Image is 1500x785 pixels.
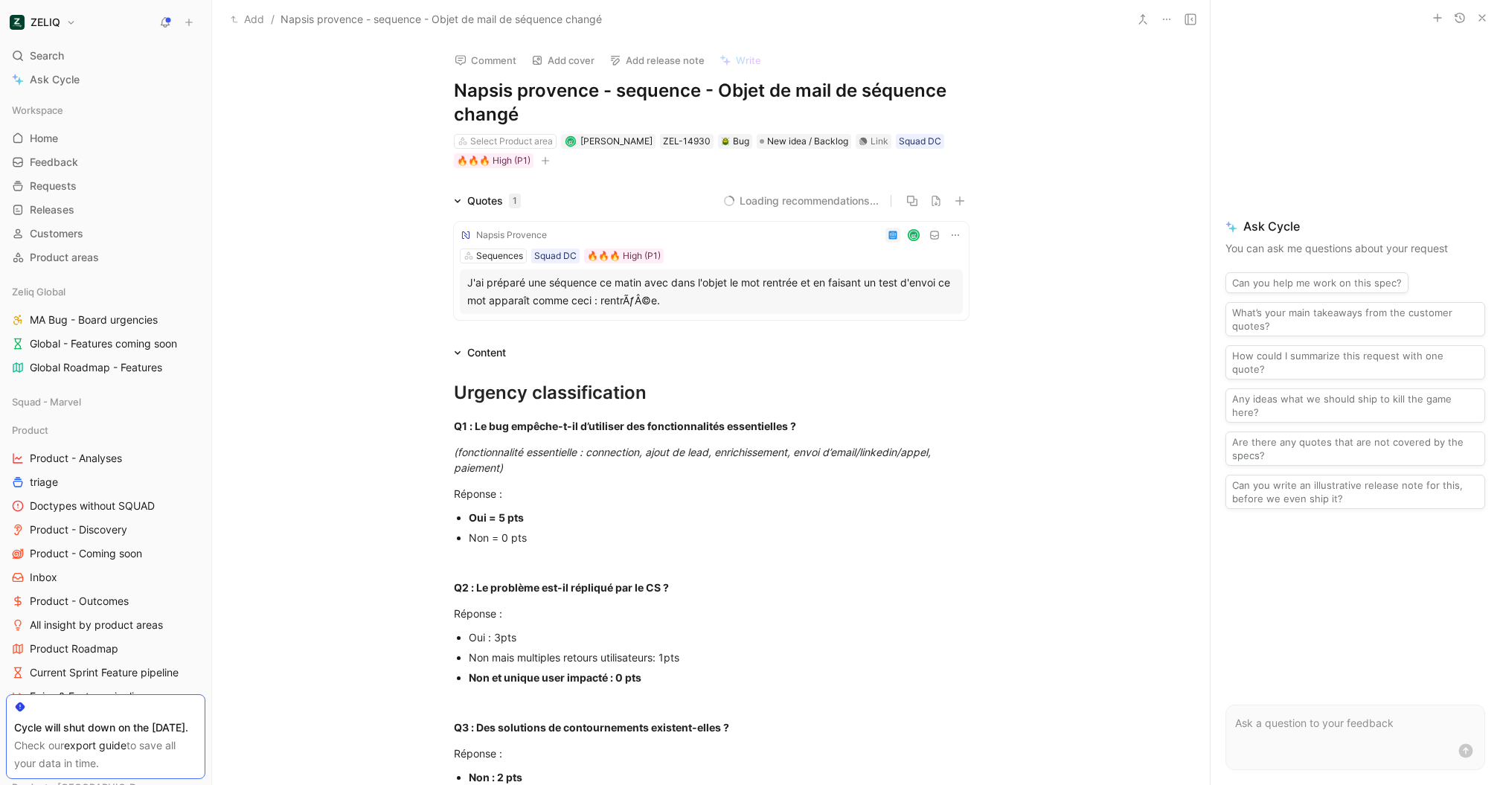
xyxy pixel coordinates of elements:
[6,471,205,493] a: triage
[587,249,661,263] div: 🔥🔥🔥 High (P1)
[767,134,848,149] span: New idea / Backlog
[603,50,711,71] button: Add release note
[271,10,275,28] span: /
[525,50,601,71] button: Add cover
[454,379,969,406] div: Urgency classification
[871,134,888,149] div: Link
[469,629,969,645] div: Oui : 3pts
[448,50,523,71] button: Comment
[6,127,205,150] a: Home
[580,135,653,147] span: [PERSON_NAME]
[30,226,83,241] span: Customers
[30,250,99,265] span: Product areas
[1225,240,1485,257] p: You can ask me questions about your request
[14,737,197,772] div: Check our to save all your data in time.
[757,134,851,149] div: New idea / Backlog
[448,192,527,210] div: Quotes1
[467,344,506,362] div: Content
[467,274,955,310] div: J'ai préparé une séquence ce matin avec dans l'objet le mot rentrée et en faisant un test d'envoi...
[6,391,205,417] div: Squad - Marvel
[281,10,602,28] span: Napsis provence - sequence - Objet de mail de séquence changé
[713,50,768,71] button: Write
[6,519,205,541] a: Product - Discovery
[64,739,126,752] a: export guide
[476,228,547,243] div: Napsis Provence
[454,581,669,594] strong: Q2 : Le problème est-il répliqué par le CS ?
[6,447,205,470] a: Product - Analyses
[30,570,57,585] span: Inbox
[6,542,205,565] a: Product - Coming soon
[454,606,969,621] div: Réponse :
[448,344,512,362] div: Content
[1225,388,1485,423] button: Any ideas what we should ship to kill the game here?
[6,12,80,33] button: ZELIQZELIQ
[899,134,941,149] div: Squad DC
[6,356,205,379] a: Global Roadmap - Features
[6,45,205,67] div: Search
[457,153,531,168] div: 🔥🔥🔥 High (P1)
[6,333,205,355] a: Global - Features coming soon
[12,423,48,438] span: Product
[1225,302,1485,336] button: What’s your main takeaways from the customer quotes?
[6,419,205,708] div: ProductProduct - AnalysestriageDoctypes without SQUADProduct - DiscoveryProduct - Coming soonInbo...
[30,522,127,537] span: Product - Discovery
[567,137,575,145] img: avatar
[6,151,205,173] a: Feedback
[30,202,74,217] span: Releases
[6,99,205,121] div: Workspace
[454,746,969,761] div: Réponse :
[12,103,63,118] span: Workspace
[721,134,749,149] div: Bug
[30,336,177,351] span: Global - Features coming soon
[6,222,205,245] a: Customers
[6,590,205,612] a: Product - Outcomes
[1225,432,1485,466] button: Are there any quotes that are not covered by the specs?
[454,420,796,432] strong: Q1 : Le bug empêche-t-il d’utiliser des fonctionnalités essentielles ?
[30,546,142,561] span: Product - Coming soon
[6,419,205,441] div: Product
[469,771,522,784] strong: Non : 2 pts
[6,661,205,684] a: Current Sprint Feature pipeline
[470,134,553,149] div: Select Product area
[30,131,58,146] span: Home
[6,566,205,589] a: Inbox
[454,446,934,474] em: (fonctionnalité essentielle : connection, ajout de lead, enrichissement, envoi d’email/linkedin/a...
[534,249,577,263] div: Squad DC
[12,284,65,299] span: Zeliq Global
[30,71,80,89] span: Ask Cycle
[6,281,205,379] div: Zeliq GlobalMA Bug - Board urgenciesGlobal - Features coming soonGlobal Roadmap - Features
[14,719,197,737] div: Cycle will shut down on the [DATE].
[6,614,205,636] a: All insight by product areas
[30,360,162,375] span: Global Roadmap - Features
[30,641,118,656] span: Product Roadmap
[30,665,179,680] span: Current Sprint Feature pipeline
[6,309,205,331] a: MA Bug - Board urgencies
[30,475,58,490] span: triage
[460,229,472,241] img: logo
[509,193,521,208] div: 1
[30,155,78,170] span: Feedback
[6,246,205,269] a: Product areas
[30,499,155,513] span: Doctypes without SQUAD
[30,689,146,704] span: Epics & Feature pipeline
[908,230,918,240] img: avatar
[227,10,268,28] button: Add
[454,486,969,502] div: Réponse :
[723,192,879,210] button: Loading recommendations...
[721,137,730,146] img: 🪲
[6,68,205,91] a: Ask Cycle
[6,281,205,303] div: Zeliq Global
[6,391,205,413] div: Squad - Marvel
[31,16,60,29] h1: ZELIQ
[469,511,524,524] strong: Oui = 5 pts
[30,313,158,327] span: MA Bug - Board urgencies
[454,721,729,734] strong: Q3 : Des solutions de contournements existent-elles ?
[30,47,64,65] span: Search
[6,638,205,660] a: Product Roadmap
[736,54,761,67] span: Write
[1225,272,1408,293] button: Can you help me work on this spec?
[718,134,752,149] div: 🪲Bug
[6,685,205,708] a: Epics & Feature pipeline
[30,179,77,193] span: Requests
[476,249,523,263] div: Sequences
